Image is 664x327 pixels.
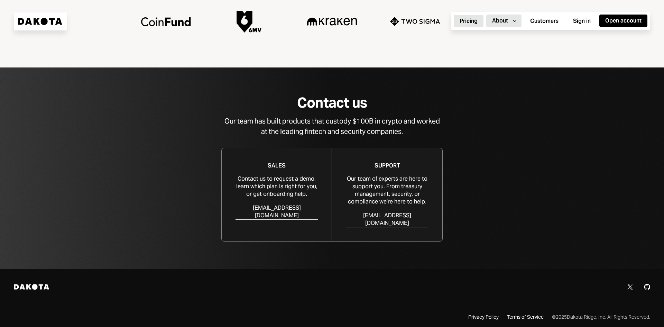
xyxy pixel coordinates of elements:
div: Our team of experts are here to support you. From treasury management, security, or compliance we... [346,175,428,206]
img: logo [390,17,440,26]
div: [EMAIL_ADDRESS][DOMAIN_NAME] [346,212,428,227]
a: [EMAIL_ADDRESS][DOMAIN_NAME] [346,211,428,227]
button: Pricing [454,15,483,27]
img: logo [141,17,191,26]
a: Pricing [454,14,483,28]
div: About [492,17,508,25]
img: logo [307,18,357,26]
button: Customers [524,15,564,27]
div: Sales [268,162,286,170]
div: Privacy Policy [468,314,499,321]
div: Terms of Service [507,314,544,321]
div: Contact us [297,95,367,110]
a: [EMAIL_ADDRESS][DOMAIN_NAME] [236,203,318,220]
div: Support [375,162,400,170]
a: Customers [524,14,564,28]
a: Sign in [567,14,597,28]
div: [EMAIL_ADDRESS][DOMAIN_NAME] [236,204,318,219]
a: Terms of Service [507,313,544,321]
div: © 2025 Dakota Ridge, Inc. All Rights Reserved. [552,314,650,320]
img: logo [237,11,261,33]
button: Open account [599,15,647,27]
a: Privacy Policy [468,313,499,321]
div: Contact us to request a demo, learn which plan is right for you, or get onboarding help. [236,175,318,198]
button: Sign in [567,15,597,27]
button: About [486,15,522,27]
div: Our team has built products that custody $100B in crypto and worked at the leading fintech and se... [221,116,443,137]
